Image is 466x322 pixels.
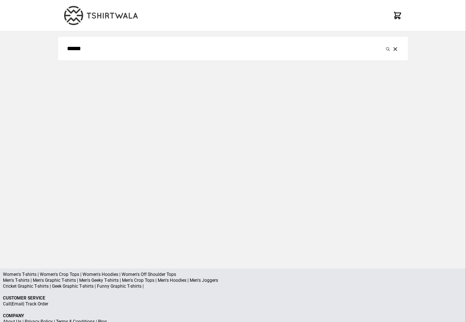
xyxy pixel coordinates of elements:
[12,301,23,307] a: Email
[384,44,392,53] button: Submit your search query.
[392,44,399,53] button: Clear the search query.
[3,301,11,307] a: Call
[64,6,138,25] img: TW-LOGO-400-104.png
[3,313,463,319] p: Company
[25,301,48,307] a: Track Order
[3,301,463,307] p: | |
[3,295,463,301] p: Customer Service
[3,277,463,283] p: Men's T-shirts | Men's Graphic T-shirts | Men's Geeky T-shirts | Men's Crop Tops | Men's Hoodies ...
[3,271,463,277] p: Women's T-shirts | Women's Crop Tops | Women's Hoodies | Women's Off Shoulder Tops
[3,283,463,289] p: Cricket Graphic T-shirts | Geek Graphic T-shirts | Funny Graphic T-shirts |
